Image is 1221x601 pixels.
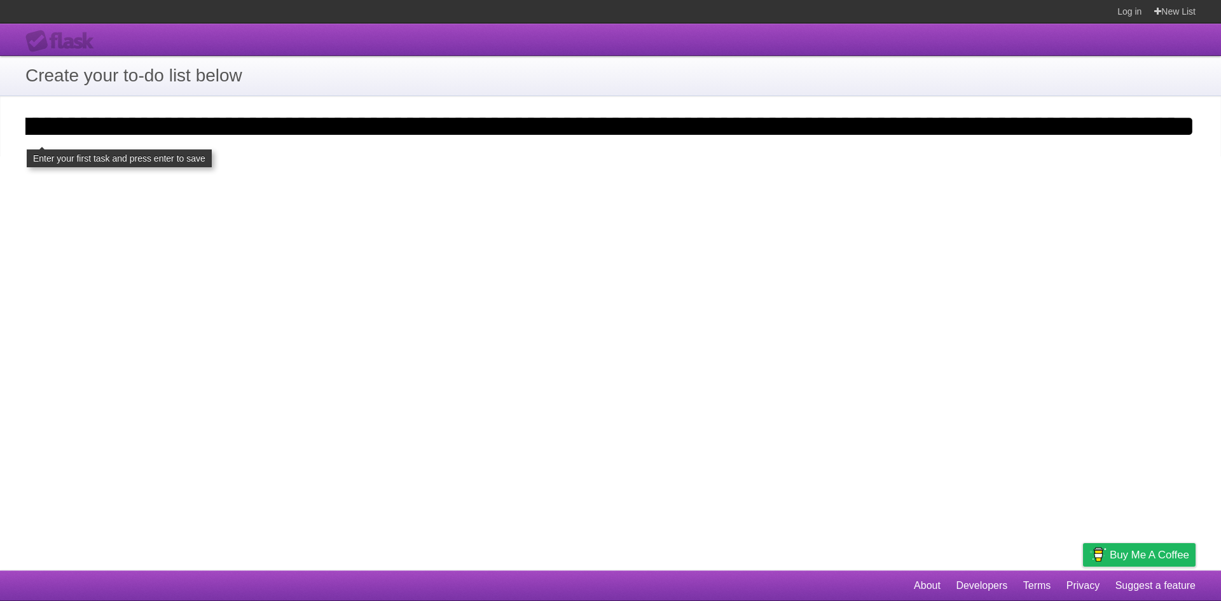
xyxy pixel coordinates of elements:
[1023,574,1051,598] a: Terms
[1083,543,1196,567] a: Buy me a coffee
[25,62,1196,89] h1: Create your to-do list below
[914,574,941,598] a: About
[25,30,102,53] div: Flask
[956,574,1007,598] a: Developers
[1066,574,1100,598] a: Privacy
[1089,544,1107,565] img: Buy me a coffee
[1110,544,1189,566] span: Buy me a coffee
[1115,574,1196,598] a: Suggest a feature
